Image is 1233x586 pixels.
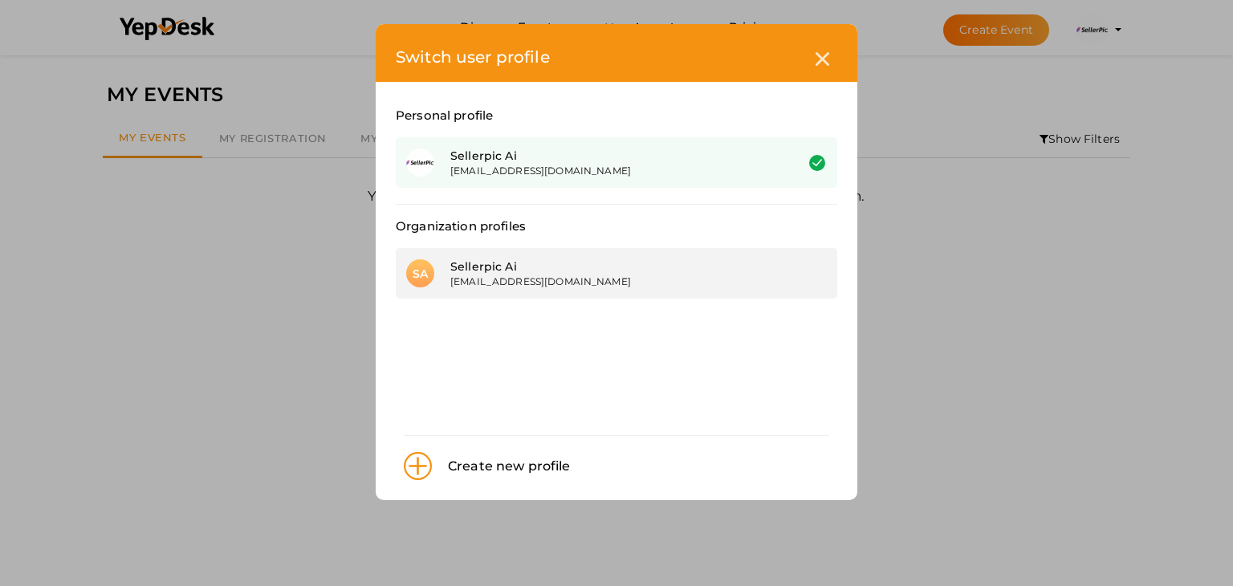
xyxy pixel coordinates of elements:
[396,44,550,70] label: Switch user profile
[450,148,771,164] div: Sellerpic Ai
[809,155,825,171] img: success.svg
[450,258,771,275] div: Sellerpic Ai
[432,456,571,477] div: Create new profile
[406,149,434,177] img: ZCAJIFLX_small.jpeg
[396,217,526,236] label: Organization profiles
[404,452,432,480] img: plus.svg
[450,275,771,288] div: [EMAIL_ADDRESS][DOMAIN_NAME]
[450,164,771,177] div: [EMAIL_ADDRESS][DOMAIN_NAME]
[406,259,434,287] div: SA
[396,106,493,125] label: Personal profile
